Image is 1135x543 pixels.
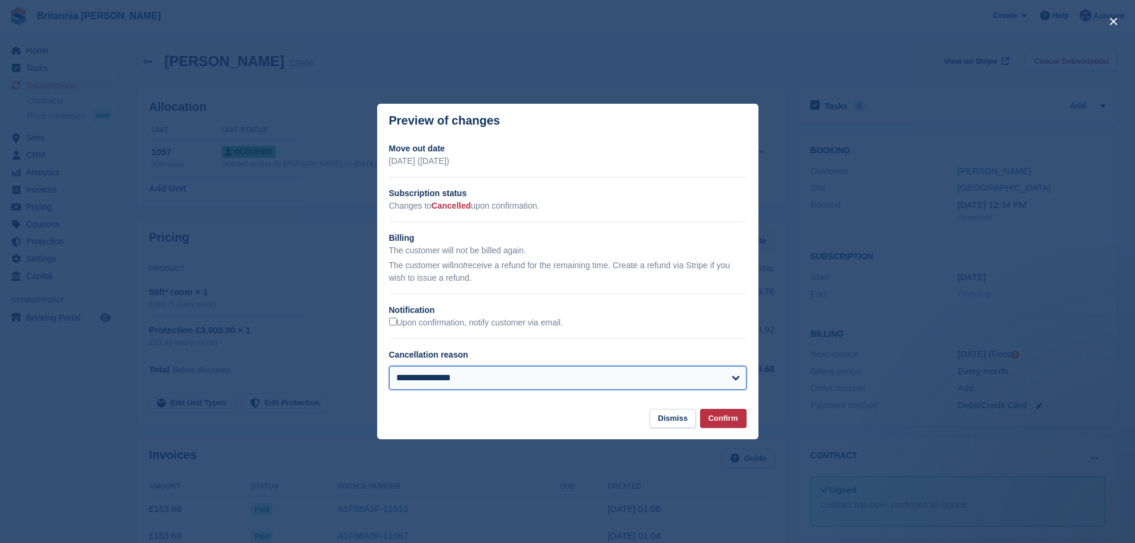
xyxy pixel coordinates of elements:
input: Upon confirmation, notify customer via email. [389,318,397,325]
p: The customer will receive a refund for the remaining time. Create a refund via Stripe if you wish... [389,259,747,284]
h2: Subscription status [389,187,747,200]
em: not [453,260,465,270]
p: Preview of changes [389,114,500,128]
button: Dismiss [649,409,696,429]
p: [DATE] ([DATE]) [389,155,747,167]
label: Upon confirmation, notify customer via email. [389,318,563,328]
span: Cancelled [431,201,471,210]
label: Cancellation reason [389,350,468,359]
h2: Notification [389,304,747,317]
p: The customer will not be billed again. [389,244,747,257]
button: close [1104,12,1123,31]
button: Confirm [700,409,747,429]
p: Changes to upon confirmation. [389,200,747,212]
h2: Billing [389,232,747,244]
h2: Move out date [389,142,747,155]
